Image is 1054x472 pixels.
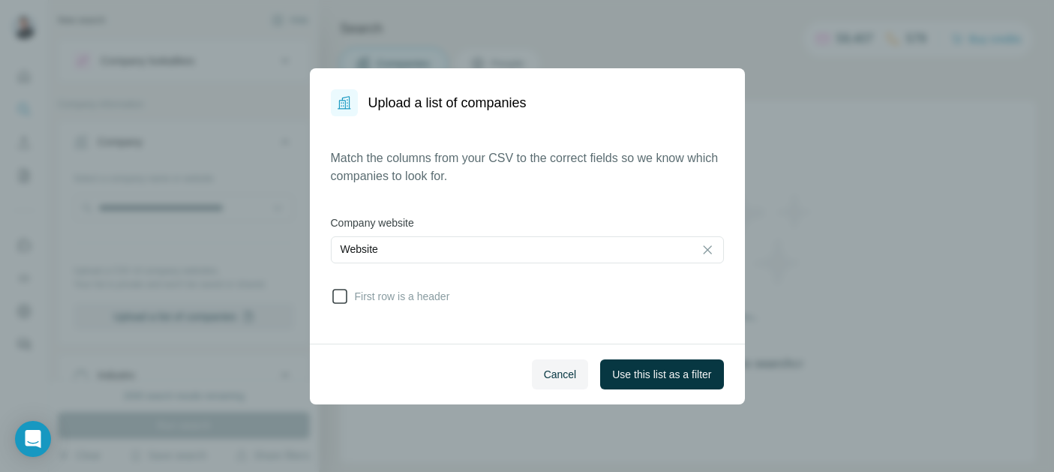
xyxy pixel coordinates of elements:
label: Company website [331,215,724,230]
div: Open Intercom Messenger [15,421,51,457]
p: Match the columns from your CSV to the correct fields so we know which companies to look for. [331,149,724,185]
span: Use this list as a filter [612,367,711,382]
span: Cancel [544,367,577,382]
button: Cancel [532,359,589,389]
span: First row is a header [349,289,450,304]
p: Website [341,242,378,257]
h1: Upload a list of companies [368,92,527,113]
button: Use this list as a filter [600,359,723,389]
